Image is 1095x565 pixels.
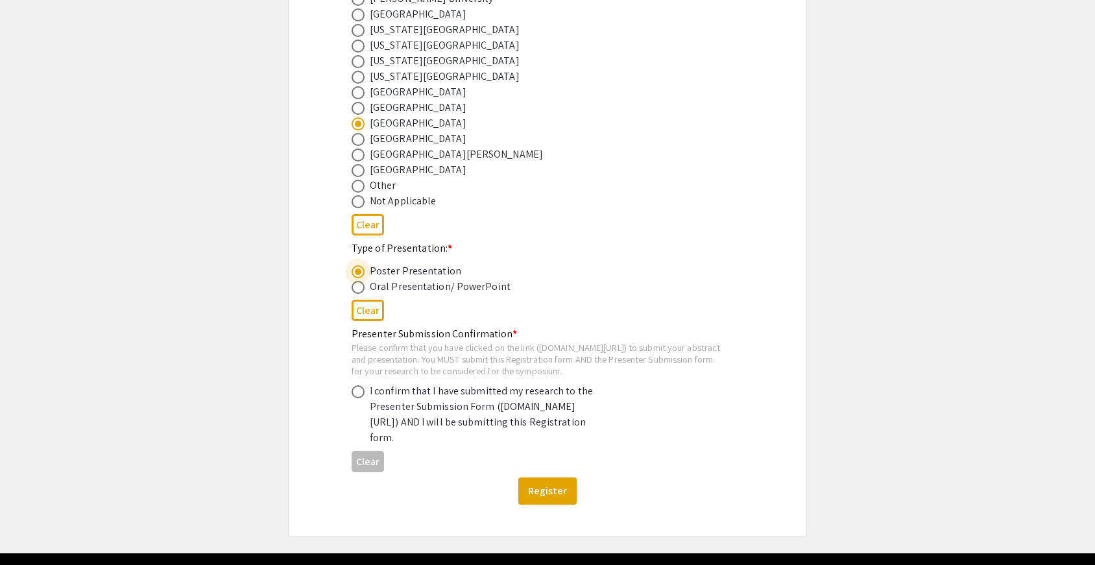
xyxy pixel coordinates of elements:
div: [GEOGRAPHIC_DATA][PERSON_NAME] [370,147,543,162]
button: Clear [352,451,384,472]
div: [US_STATE][GEOGRAPHIC_DATA] [370,69,520,84]
div: [US_STATE][GEOGRAPHIC_DATA] [370,53,520,69]
button: Register [518,477,577,505]
div: Please confirm that you have clicked on the link ([DOMAIN_NAME][URL]) to submit your abstract and... [352,342,723,376]
mat-label: Presenter Submission Confirmation [352,327,517,341]
div: Not Applicable [370,193,436,209]
div: I confirm that I have submitted my research to the Presenter Submission Form ([DOMAIN_NAME][URL])... [370,383,597,446]
div: [US_STATE][GEOGRAPHIC_DATA] [370,38,520,53]
div: [GEOGRAPHIC_DATA] [370,115,466,131]
div: Other [370,178,396,193]
div: Oral Presentation/ PowerPoint [370,279,511,295]
div: [GEOGRAPHIC_DATA] [370,162,466,178]
div: [GEOGRAPHIC_DATA] [370,6,466,22]
button: Clear [352,214,384,235]
div: [GEOGRAPHIC_DATA] [370,100,466,115]
mat-label: Type of Presentation: [352,241,452,255]
div: [GEOGRAPHIC_DATA] [370,131,466,147]
button: Clear [352,300,384,321]
div: Poster Presentation [370,263,461,279]
div: [US_STATE][GEOGRAPHIC_DATA] [370,22,520,38]
div: [GEOGRAPHIC_DATA] [370,84,466,100]
iframe: Chat [10,507,55,555]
